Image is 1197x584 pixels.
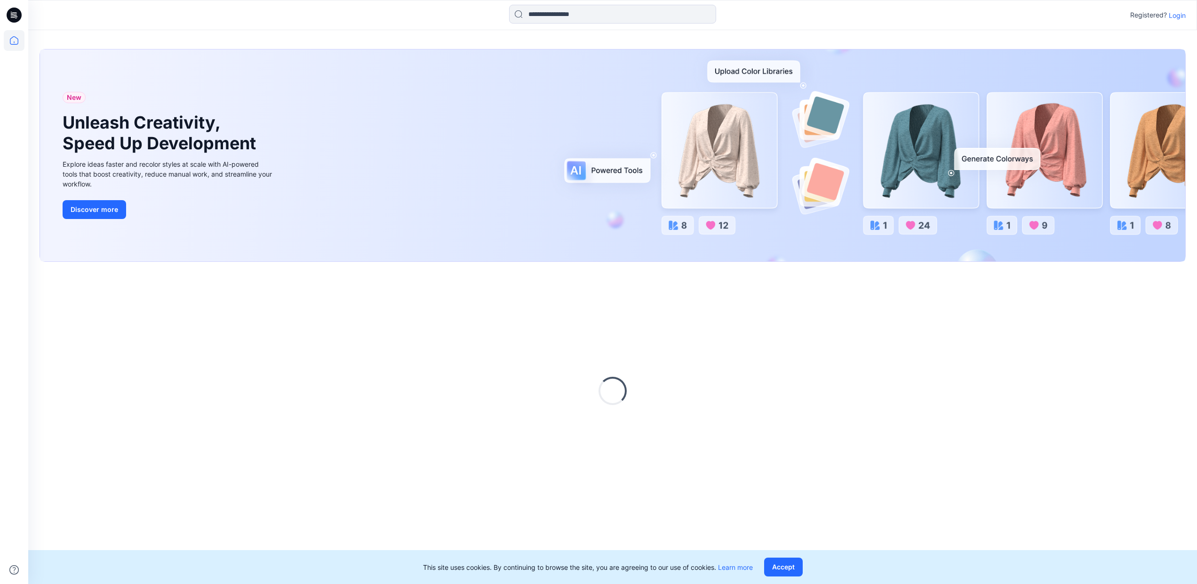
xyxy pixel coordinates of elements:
[63,159,274,189] div: Explore ideas faster and recolor styles at scale with AI-powered tools that boost creativity, red...
[423,562,753,572] p: This site uses cookies. By continuing to browse the site, you are agreeing to our use of cookies.
[63,200,274,219] a: Discover more
[67,92,81,103] span: New
[63,200,126,219] button: Discover more
[1130,9,1167,21] p: Registered?
[764,558,803,576] button: Accept
[1169,10,1186,20] p: Login
[63,113,260,153] h1: Unleash Creativity, Speed Up Development
[718,563,753,571] a: Learn more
